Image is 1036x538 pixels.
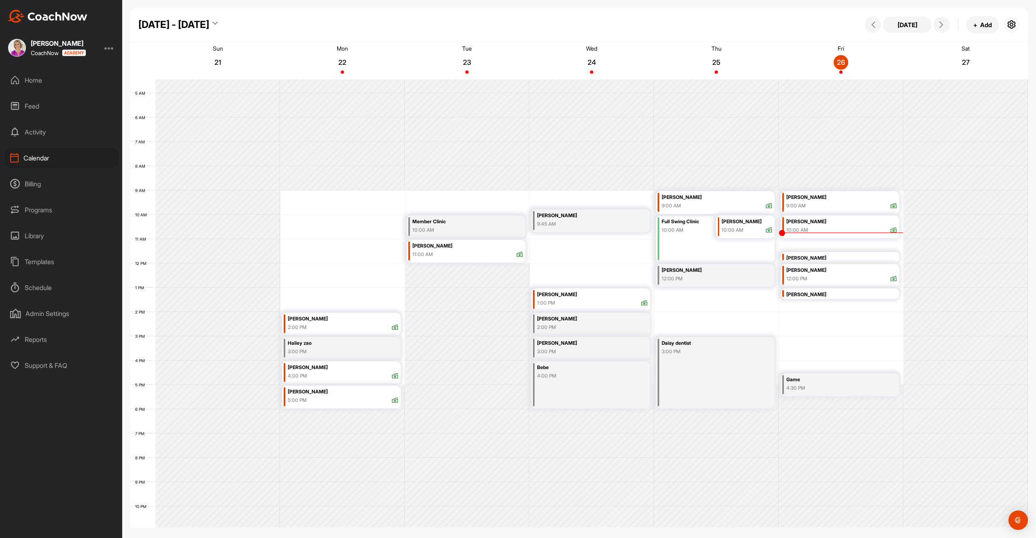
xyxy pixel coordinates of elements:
[537,348,629,355] div: 3:00 PM
[662,226,773,234] div: 10:00 AM
[412,251,433,258] div: 11:00 AM
[883,17,932,33] button: [DATE]
[4,303,119,324] div: Admin Settings
[537,299,555,307] div: 1:00 PM
[462,45,472,52] p: Tue
[662,275,754,282] div: 12:00 PM
[130,431,153,436] div: 7 PM
[4,148,119,168] div: Calendar
[662,348,754,355] div: 3:00 PM
[1008,510,1028,530] div: Open Intercom Messenger
[31,40,86,47] div: [PERSON_NAME]
[786,226,808,234] div: 10:00 AM
[834,58,848,66] p: 26
[662,193,773,202] div: [PERSON_NAME]
[966,16,999,34] button: +Add
[838,45,844,52] p: Fri
[4,200,119,220] div: Programs
[537,220,629,228] div: 9:45 AM
[662,339,754,348] div: Daisy dentist
[130,261,155,266] div: 12 PM
[662,217,773,226] div: Full Swing Clinic
[4,122,119,142] div: Activity
[155,42,280,79] a: September 21, 2025
[586,45,597,52] p: Wed
[130,285,152,290] div: 1 PM
[973,21,977,29] span: +
[537,363,629,372] div: Bebe
[130,237,154,241] div: 11 AM
[130,407,153,412] div: 6 PM
[779,42,903,79] a: September 26, 2025
[31,49,86,56] div: CoachNow
[130,310,153,314] div: 2 PM
[138,17,209,32] div: [DATE] - [DATE]
[786,193,897,202] div: [PERSON_NAME]
[722,226,743,234] div: 10:00 AM
[213,45,223,52] p: Sun
[786,254,897,263] div: [PERSON_NAME]
[4,278,119,298] div: Schedule
[786,202,806,209] div: 9:00 AM
[288,372,307,380] div: 4:00 PM
[4,329,119,350] div: Reports
[130,115,153,120] div: 6 AM
[537,211,629,220] div: [PERSON_NAME]
[537,324,629,331] div: 2:00 PM
[786,275,807,282] div: 12:00 PM
[662,266,754,275] div: [PERSON_NAME]
[335,58,350,66] p: 22
[288,363,399,372] div: [PERSON_NAME]
[130,139,153,144] div: 7 AM
[288,339,380,348] div: Hailey zao
[288,348,380,355] div: 3:00 PM
[4,355,119,376] div: Support & FAQ
[130,455,153,460] div: 8 PM
[130,188,153,193] div: 9 AM
[130,212,155,217] div: 10 AM
[4,252,119,272] div: Templates
[722,217,773,226] div: [PERSON_NAME]
[62,49,86,56] img: CoachNow acadmey
[130,164,153,169] div: 8 AM
[8,39,26,57] img: square_0ad4dbd90f894203f4f11757b94b14cc.jpg
[662,202,681,209] div: 9:00 AM
[4,174,119,194] div: Billing
[8,10,87,23] img: CoachNow
[337,45,348,52] p: Mon
[786,384,878,392] div: 4:30 PM
[405,42,529,79] a: September 23, 2025
[786,266,897,275] div: [PERSON_NAME]
[786,217,897,226] div: [PERSON_NAME]
[210,58,225,66] p: 21
[130,334,153,339] div: 3 PM
[288,397,307,404] div: 5:00 PM
[4,70,119,90] div: Home
[130,504,155,509] div: 10 PM
[537,372,629,380] div: 4:00 PM
[412,217,504,226] div: Member Clinic
[584,58,599,66] p: 24
[958,58,973,66] p: 27
[4,226,119,246] div: Library
[537,314,629,324] div: [PERSON_NAME]
[709,58,724,66] p: 25
[4,96,119,116] div: Feed
[288,387,399,397] div: [PERSON_NAME]
[962,45,970,52] p: Sat
[786,290,897,299] div: [PERSON_NAME]
[130,382,153,387] div: 5 PM
[903,42,1028,79] a: September 27, 2025
[412,226,504,234] div: 10:00 AM
[537,290,648,299] div: [PERSON_NAME]
[130,480,153,485] div: 9 PM
[280,42,405,79] a: September 22, 2025
[288,324,307,331] div: 2:00 PM
[130,358,153,363] div: 4 PM
[412,241,523,251] div: [PERSON_NAME]
[460,58,474,66] p: 23
[654,42,779,79] a: September 25, 2025
[529,42,654,79] a: September 24, 2025
[130,91,153,96] div: 5 AM
[711,45,722,52] p: Thu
